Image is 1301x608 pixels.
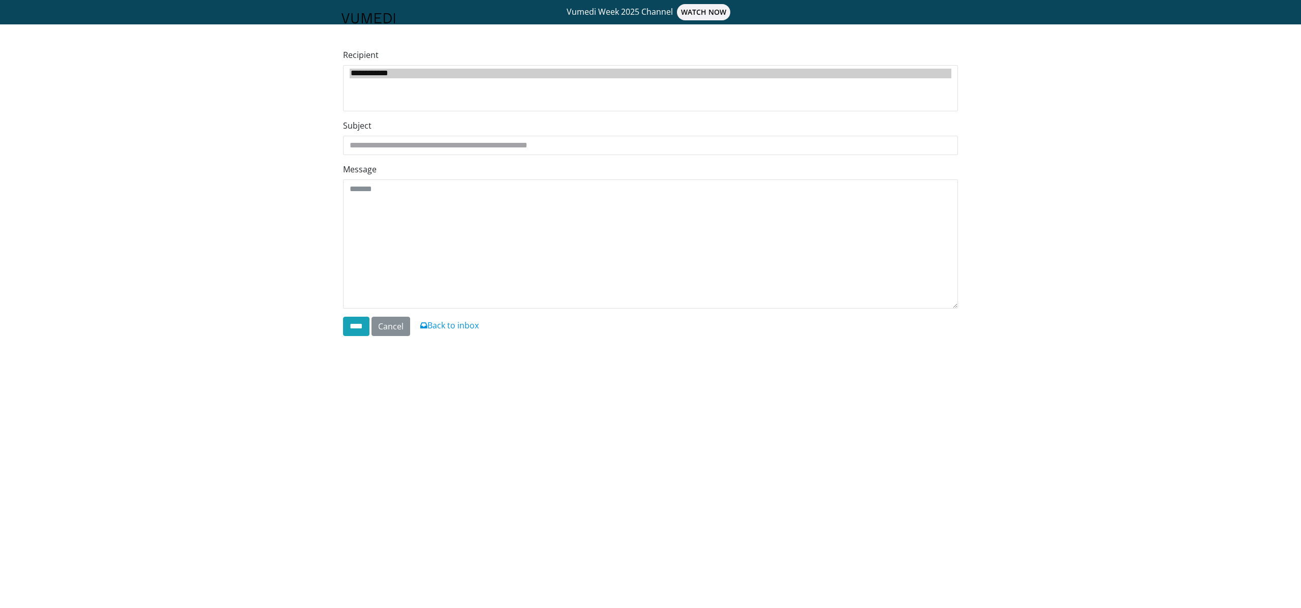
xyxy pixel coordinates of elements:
img: VuMedi Logo [342,13,395,23]
label: Recipient [343,49,379,61]
a: Back to inbox [420,320,479,331]
label: Subject [343,119,371,132]
label: Message [343,163,377,175]
a: Cancel [371,317,410,336]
